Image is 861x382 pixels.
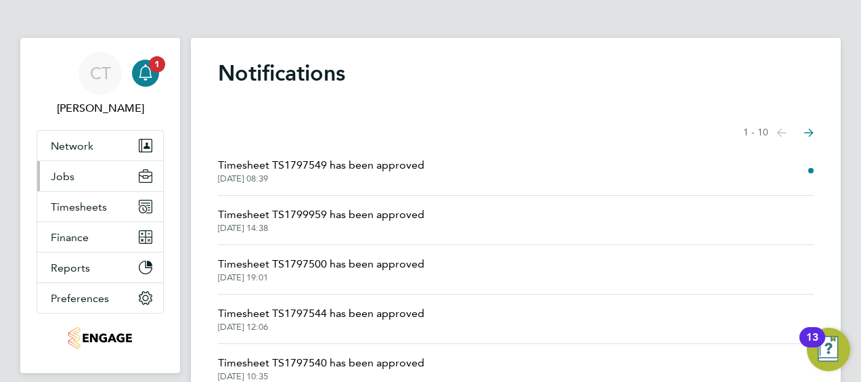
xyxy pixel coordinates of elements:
nav: Select page of notifications list [743,119,814,146]
a: Timesheet TS1797549 has been approved[DATE] 08:39 [218,157,424,184]
span: [DATE] 10:35 [218,371,424,382]
span: 1 [149,56,165,72]
span: Chloe Taquin [37,100,164,116]
a: Timesheet TS1797540 has been approved[DATE] 10:35 [218,355,424,382]
span: CT [90,64,111,82]
span: Timesheet TS1797540 has been approved [218,355,424,371]
a: Timesheet TS1797500 has been approved[DATE] 19:01 [218,256,424,283]
span: Finance [51,231,89,244]
a: Timesheet TS1799959 has been approved[DATE] 14:38 [218,207,424,234]
button: Open Resource Center, 13 new notifications [807,328,850,371]
a: Timesheet TS1797544 has been approved[DATE] 12:06 [218,305,424,333]
span: [DATE] 14:38 [218,223,424,234]
span: Preferences [51,292,109,305]
span: [DATE] 08:39 [218,173,424,184]
a: Go to home page [37,327,164,349]
img: thornbaker-logo-retina.png [68,327,131,349]
a: 1 [132,51,159,95]
span: 1 - 10 [743,126,768,140]
span: Timesheet TS1797500 has been approved [218,256,424,272]
nav: Main navigation [20,38,180,373]
button: Preferences [37,283,163,313]
button: Finance [37,222,163,252]
span: Timesheet TS1797544 has been approved [218,305,424,322]
div: 13 [806,337,818,355]
span: Network [51,140,93,152]
span: Reports [51,261,90,274]
span: Jobs [51,170,74,183]
h1: Notifications [218,60,814,87]
span: Timesheet TS1799959 has been approved [218,207,424,223]
span: Timesheet TS1797549 has been approved [218,157,424,173]
span: Timesheets [51,200,107,213]
button: Reports [37,253,163,282]
button: Timesheets [37,192,163,221]
a: CT[PERSON_NAME] [37,51,164,116]
span: [DATE] 19:01 [218,272,424,283]
button: Jobs [37,161,163,191]
button: Network [37,131,163,161]
span: [DATE] 12:06 [218,322,424,333]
